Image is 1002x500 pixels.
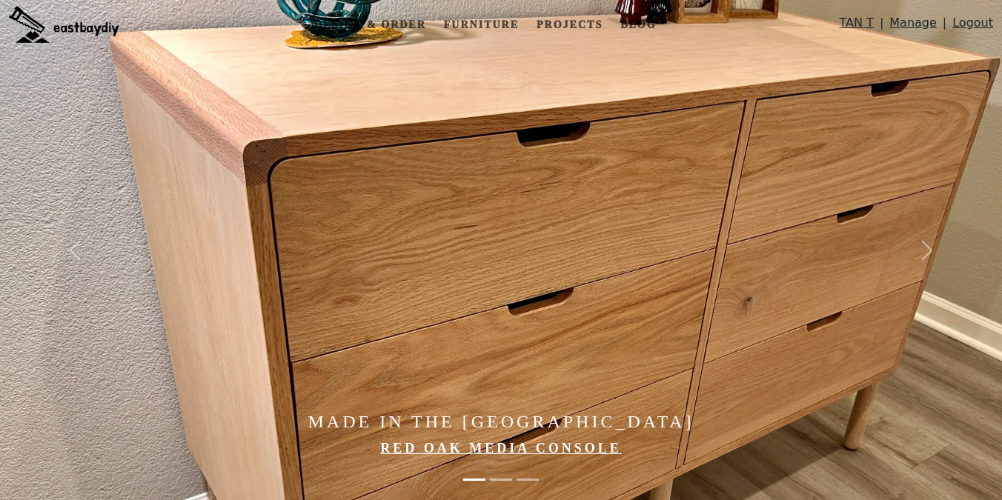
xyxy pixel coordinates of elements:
[943,14,946,39] span: |
[463,471,485,488] button: Made in the Bay Area
[150,411,852,433] h4: Made in the [GEOGRAPHIC_DATA]
[952,14,993,39] a: Logout
[614,11,662,39] a: Blog
[9,6,119,43] img: eastbaydiy
[380,441,622,456] a: Red Oak Media Console
[490,471,512,488] button: Elevate Your Home with Handcrafted Japanese-Style Furniture
[889,14,937,39] a: Manage
[438,11,525,39] a: Furniture
[517,471,539,488] button: Japanese-Style Limited Edition
[840,14,874,39] a: TAN T
[531,11,608,39] a: Projects
[308,11,432,39] a: Design & Order
[880,14,883,39] span: |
